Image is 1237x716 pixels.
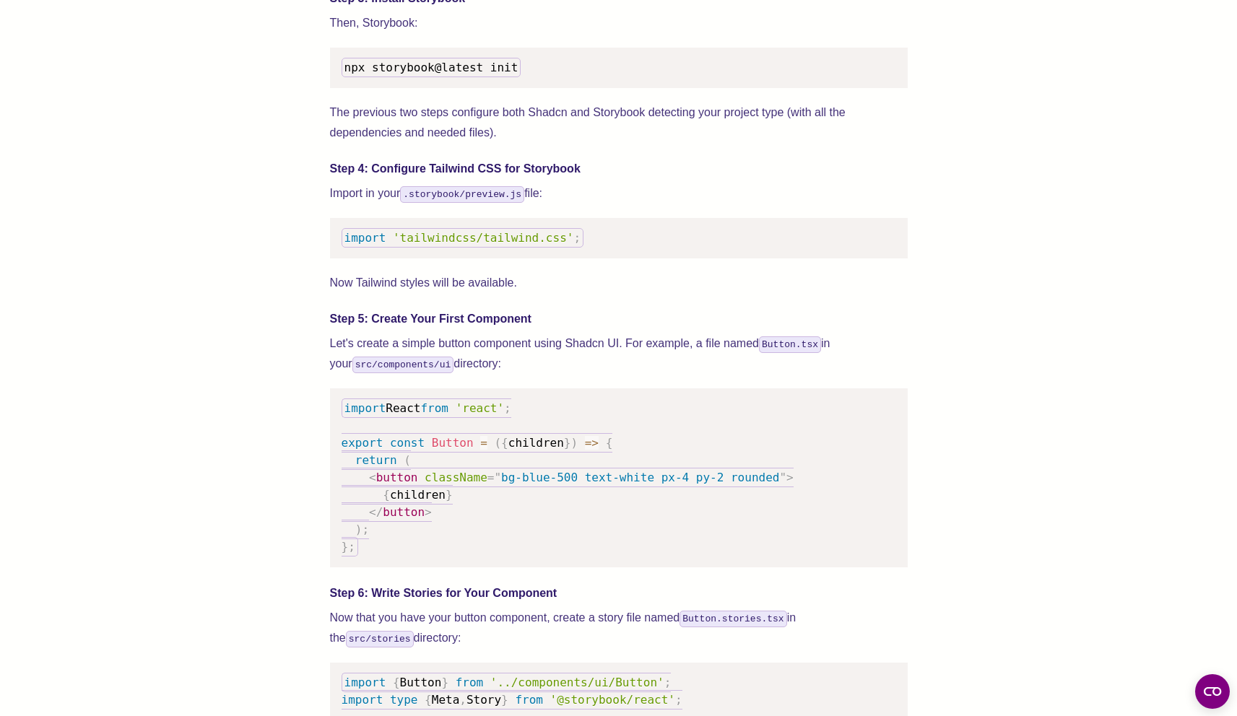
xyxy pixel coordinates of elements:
[330,310,908,328] h4: Step 5: Create Your First Component
[344,401,386,415] span: import
[330,608,908,648] p: Now that you have your button component, create a story file named in the directory:
[348,540,355,554] span: ;
[504,401,511,415] span: ;
[383,505,425,519] span: button
[425,505,432,519] span: >
[459,693,466,707] span: ,
[344,61,518,74] span: npx storybook@latest init
[404,453,411,467] span: (
[330,273,908,293] p: Now Tailwind styles will be available.
[573,231,581,245] span: ;
[675,693,682,707] span: ;
[352,357,454,373] code: src/components/ui
[441,676,448,689] span: }
[400,676,442,689] span: Button
[779,471,786,484] span: "
[355,523,363,536] span: )
[400,186,524,203] code: .storybook/preview.js
[501,471,779,484] span: bg-blue-500 text-white px-4 py-2 rounded
[330,102,908,143] p: The previous two steps configure both Shadcn and Storybook detecting your project type (with all ...
[369,505,383,519] span: </
[342,693,383,707] span: import
[362,523,369,536] span: ;
[344,231,386,245] span: import
[664,676,672,689] span: ;
[344,676,386,689] span: import
[376,471,418,484] span: button
[420,401,448,415] span: from
[393,231,573,245] span: 'tailwindcss/tailwind.css'
[330,13,908,33] p: Then, Storybook:
[487,471,495,484] span: =
[355,453,397,467] span: return
[330,333,908,374] p: Let's create a simple button component using Shadcn UI. For example, a file named in your directory:
[330,183,908,204] p: Import in your file:
[342,436,383,450] span: export
[456,401,504,415] span: 'react'
[570,436,578,450] span: )
[1195,674,1230,709] button: Open CMP widget
[346,631,414,647] code: src/stories
[393,676,400,689] span: {
[759,336,821,353] code: Button.tsx
[432,436,474,450] span: Button
[585,436,599,450] span: =>
[432,693,460,707] span: Meta
[501,693,508,707] span: }
[501,436,508,450] span: {
[456,676,484,689] span: from
[342,540,349,554] span: }
[494,471,501,484] span: "
[369,471,376,484] span: <
[680,611,786,627] code: Button.stories.tsx
[386,401,420,415] span: React
[515,693,543,707] span: from
[330,585,908,602] h4: Step 6: Write Stories for Your Component
[466,693,501,707] span: Story
[390,488,446,502] span: children
[564,436,571,450] span: }
[425,693,432,707] span: {
[446,488,453,502] span: }
[786,471,794,484] span: >
[490,676,664,689] span: '../components/ui/Button'
[480,436,487,450] span: =
[425,471,487,484] span: className
[390,693,418,707] span: type
[508,436,564,450] span: children
[383,488,390,502] span: {
[494,436,501,450] span: (
[330,160,908,178] h4: Step 4: Configure Tailwind CSS for Storybook
[390,436,425,450] span: const
[550,693,675,707] span: '@storybook/react'
[606,436,613,450] span: {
